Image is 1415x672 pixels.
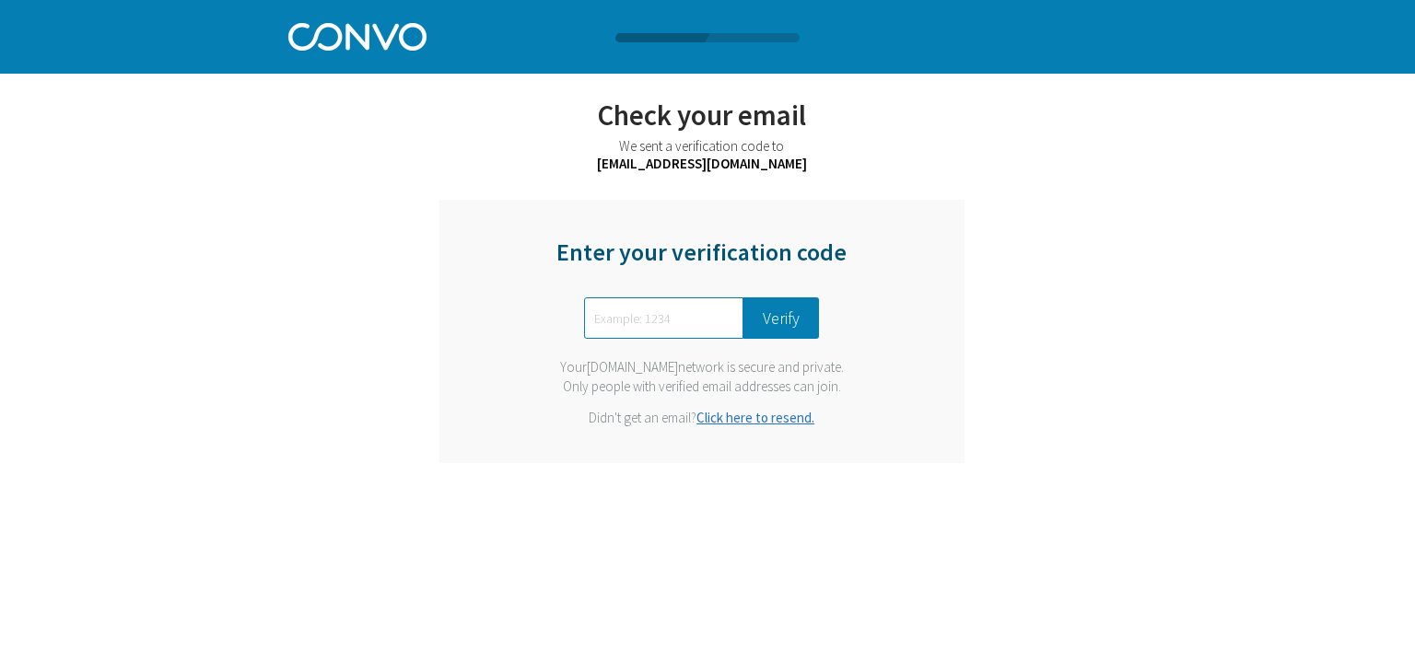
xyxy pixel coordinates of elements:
div: Your network is secure and private. Only people with verified email addresses can join. [541,357,863,396]
span: [EMAIL_ADDRESS][DOMAIN_NAME] [597,155,807,172]
span: We sent a verification code to [619,137,784,155]
img: Convo Logo [288,18,427,51]
span: [DOMAIN_NAME] [587,358,678,376]
div: Didn't get an email? [541,409,863,426]
a: Click here to resend. [696,409,814,426]
input: Example: 1234 [584,297,743,339]
div: Enter your verification code [541,237,863,285]
div: Check your email [340,97,1064,133]
button: Verify [743,297,819,339]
